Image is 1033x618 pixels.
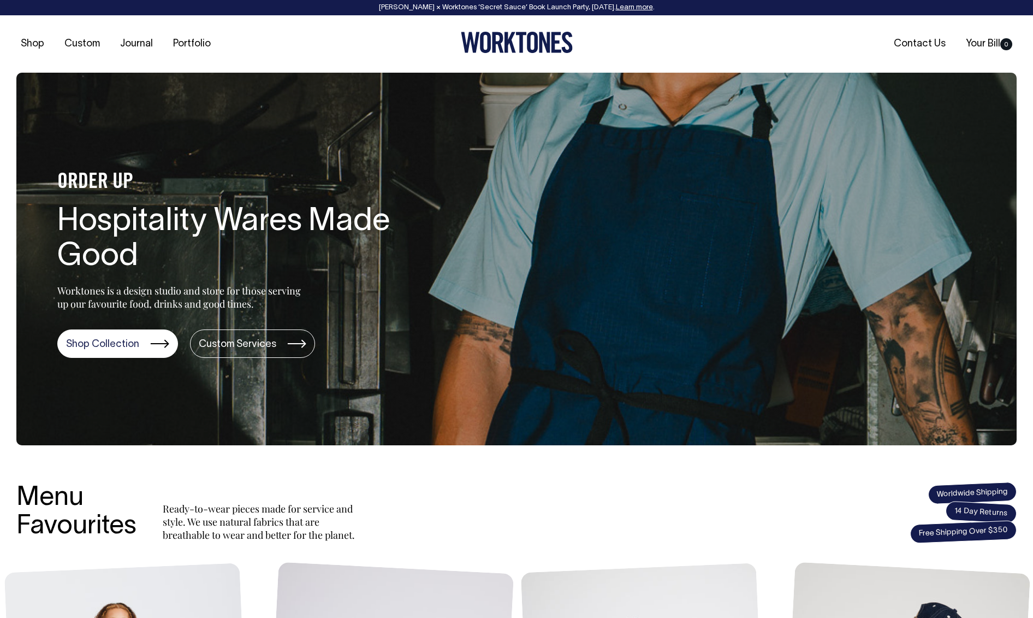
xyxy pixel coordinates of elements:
span: Worldwide Shipping [928,482,1017,505]
h1: Hospitality Wares Made Good [57,205,407,275]
a: Your Bill0 [961,35,1017,53]
span: 14 Day Returns [945,501,1017,524]
a: Journal [116,35,157,53]
a: Contact Us [889,35,950,53]
a: Custom Services [190,329,315,358]
div: [PERSON_NAME] × Worktones ‘Secret Sauce’ Book Launch Party, [DATE]. . [11,4,1022,11]
p: Worktones is a design studio and store for those serving up our favourite food, drinks and good t... [57,284,306,310]
h4: ORDER UP [57,171,407,194]
h3: Menu Favourites [16,484,136,542]
span: Free Shipping Over $350 [910,520,1017,544]
a: Portfolio [169,35,215,53]
p: Ready-to-wear pieces made for service and style. We use natural fabrics that are breathable to we... [163,502,359,542]
a: Shop [16,35,49,53]
a: Shop Collection [57,329,178,358]
a: Learn more [616,4,653,11]
span: 0 [1000,38,1012,50]
a: Custom [60,35,104,53]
